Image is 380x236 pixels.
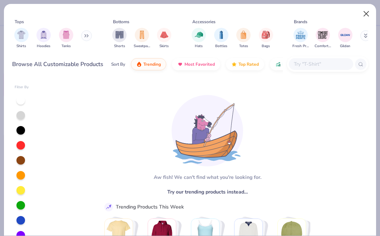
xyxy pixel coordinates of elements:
div: filter for Sweatpants [134,28,150,49]
div: Brands [294,19,307,25]
img: trending.gif [136,61,142,67]
div: Browse All Customizable Products [12,60,103,69]
span: Most Favorited [184,61,215,67]
span: Bottles [215,44,227,49]
div: Accessories [192,19,216,25]
img: Sweatpants Image [138,31,146,39]
button: filter button [157,28,171,49]
button: filter button [59,28,73,49]
img: trend_line.gif [105,204,112,210]
img: Comfort Colors Image [317,30,328,40]
span: Shirts [16,44,26,49]
div: filter for Shirts [14,28,29,49]
button: filter button [259,28,273,49]
img: Skirts Image [160,31,168,39]
img: Totes Image [240,31,247,39]
img: most_fav.gif [177,61,183,67]
button: Top Rated [226,58,264,70]
button: Close [360,7,373,21]
button: filter button [36,28,51,49]
button: filter button [134,28,150,49]
span: Top Rated [238,61,259,67]
span: Sweatpants [134,44,150,49]
div: filter for Comfort Colors [315,28,331,49]
span: Comfort Colors [315,44,331,49]
span: Hats [195,44,203,49]
div: filter for Skirts [157,28,171,49]
div: filter for Hoodies [36,28,51,49]
div: filter for Bottles [214,28,228,49]
img: Shorts Image [115,31,124,39]
span: Price [282,61,293,67]
button: filter button [236,28,251,49]
span: Trending [143,61,161,67]
div: Bottoms [113,19,129,25]
div: Aw fish! We can't find what you're looking for. [154,174,261,181]
button: Price [270,58,298,70]
button: filter button [292,28,309,49]
span: Tanks [61,44,71,49]
button: filter button [214,28,228,49]
button: filter button [192,28,206,49]
img: Fresh Prints Image [295,30,306,40]
div: filter for Fresh Prints [292,28,309,49]
div: Trending Products This Week [116,203,184,211]
div: Filter By [15,85,29,90]
img: Tanks Image [62,31,70,39]
img: Shirts Image [17,31,25,39]
span: Skirts [159,44,169,49]
div: filter for Hats [192,28,206,49]
div: Tops [15,19,24,25]
button: filter button [315,28,331,49]
span: Try our trending products instead… [167,188,248,196]
span: Shorts [114,44,125,49]
img: Hats Image [195,31,203,39]
span: Totes [239,44,248,49]
button: filter button [14,28,29,49]
img: Bags Image [262,31,270,39]
span: Gildan [340,44,350,49]
input: Try "T-Shirt" [293,60,348,68]
div: filter for Tanks [59,28,73,49]
img: Loading... [172,95,243,166]
img: Bottles Image [217,31,225,39]
div: filter for Gildan [338,28,352,49]
div: filter for Shorts [112,28,127,49]
button: Trending [131,58,166,70]
span: Hoodies [37,44,50,49]
button: filter button [338,28,352,49]
span: Fresh Prints [292,44,309,49]
img: TopRated.gif [231,61,237,67]
img: Hoodies Image [40,31,48,39]
div: filter for Totes [236,28,251,49]
span: Bags [262,44,270,49]
div: Sort By [111,61,125,67]
button: Most Favorited [172,58,220,70]
img: Gildan Image [340,30,351,40]
div: filter for Bags [259,28,273,49]
button: filter button [112,28,127,49]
